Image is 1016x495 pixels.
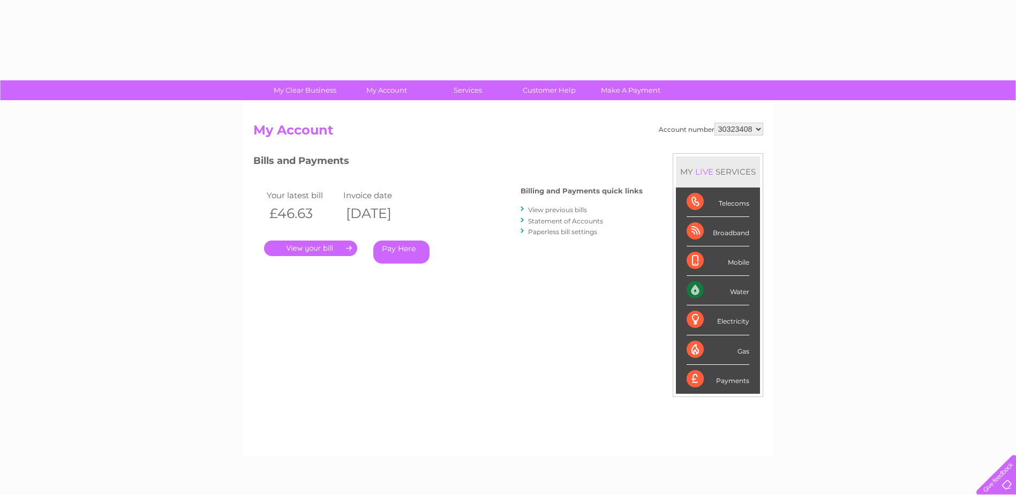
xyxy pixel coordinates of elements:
[342,80,431,100] a: My Account
[659,123,763,136] div: Account number
[424,80,512,100] a: Services
[528,228,597,236] a: Paperless bill settings
[687,305,749,335] div: Electricity
[693,167,716,177] div: LIVE
[687,276,749,305] div: Water
[687,246,749,276] div: Mobile
[521,187,643,195] h4: Billing and Payments quick links
[687,365,749,394] div: Payments
[373,241,430,264] a: Pay Here
[261,80,349,100] a: My Clear Business
[687,335,749,365] div: Gas
[528,206,587,214] a: View previous bills
[253,153,643,172] h3: Bills and Payments
[341,202,418,224] th: [DATE]
[687,187,749,217] div: Telecoms
[264,202,341,224] th: £46.63
[586,80,675,100] a: Make A Payment
[264,241,357,256] a: .
[264,188,341,202] td: Your latest bill
[676,156,760,187] div: MY SERVICES
[528,217,603,225] a: Statement of Accounts
[687,217,749,246] div: Broadband
[505,80,593,100] a: Customer Help
[253,123,763,143] h2: My Account
[341,188,418,202] td: Invoice date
